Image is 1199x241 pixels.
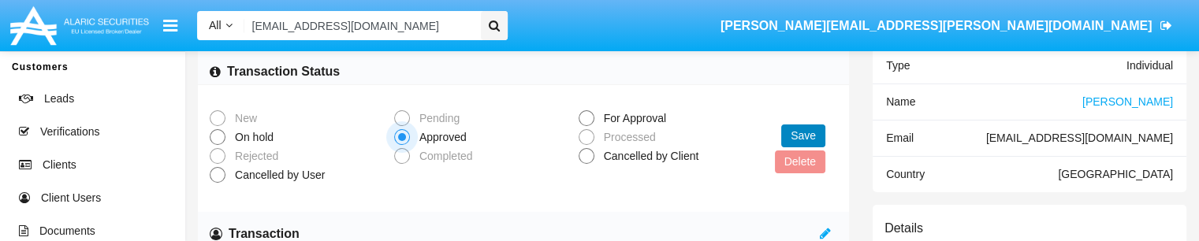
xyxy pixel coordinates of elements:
span: Email [886,132,914,144]
span: Type [886,59,910,72]
img: Logo image [8,2,151,49]
span: On hold [225,129,277,146]
a: [PERSON_NAME][EMAIL_ADDRESS][PERSON_NAME][DOMAIN_NAME] [713,4,1179,48]
span: Cancelled by Client [594,148,703,165]
span: [PERSON_NAME] [1082,95,1173,108]
span: Individual [1126,59,1173,72]
span: New [225,110,261,127]
button: Save [781,124,825,147]
span: Approved [410,129,471,146]
span: Clients [43,157,76,173]
span: Pending [410,110,464,127]
span: [EMAIL_ADDRESS][DOMAIN_NAME] [986,132,1173,144]
span: Documents [39,223,95,239]
span: Country [886,168,925,180]
span: Cancelled by User [225,167,329,184]
span: Rejected [225,148,282,165]
span: Name [886,95,915,108]
a: All [197,17,244,34]
span: All [209,19,222,32]
span: Completed [410,148,477,165]
span: Client Users [41,190,101,206]
span: [PERSON_NAME][EMAIL_ADDRESS][PERSON_NAME][DOMAIN_NAME] [721,19,1152,32]
button: Delete [775,150,825,173]
span: Verifications [40,124,99,140]
h6: Details [884,221,923,235]
span: For Approval [594,110,670,127]
h6: Transaction Status [227,63,340,80]
span: [GEOGRAPHIC_DATA] [1058,168,1173,180]
span: Leads [44,91,74,107]
span: Processed [594,129,660,146]
input: Search [244,11,475,40]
